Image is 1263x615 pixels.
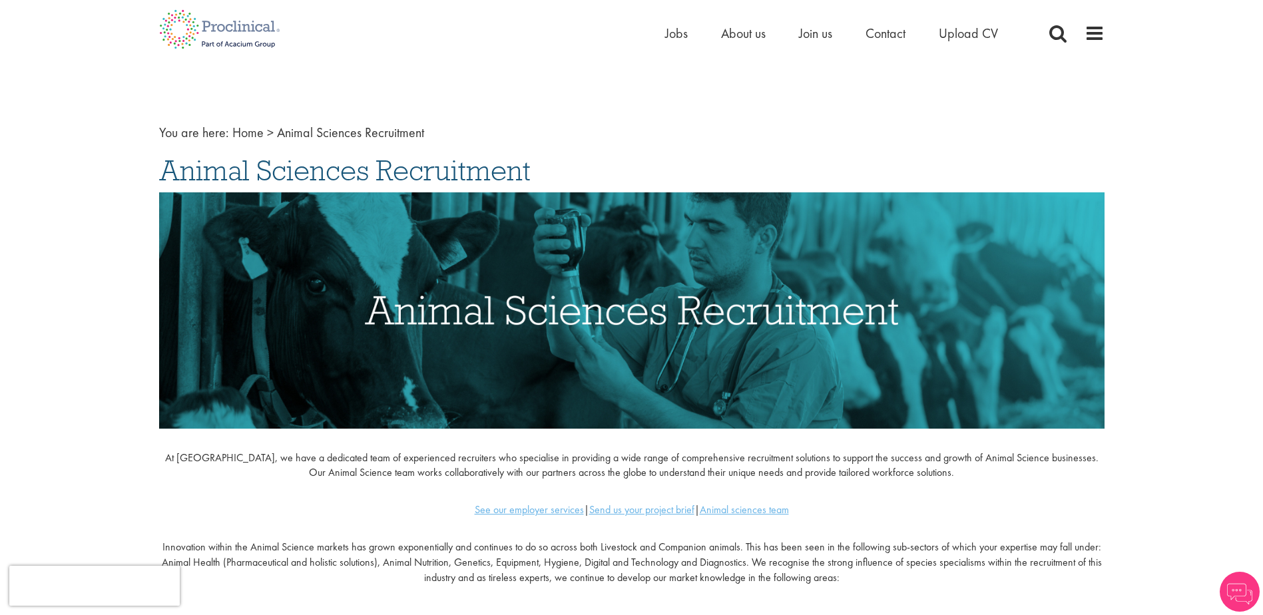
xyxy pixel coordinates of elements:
span: You are here: [159,124,229,141]
p: At [GEOGRAPHIC_DATA], we have a dedicated team of experienced recruiters who specialise in provid... [159,451,1105,481]
a: About us [721,25,766,42]
a: See our employer services [475,503,584,516]
a: Animal sciences team [700,503,789,516]
a: Send us your project brief [589,503,694,516]
p: Innovation within the Animal Science markets has grown exponentially and continues to do so acros... [159,540,1105,586]
a: Jobs [665,25,688,42]
iframe: reCAPTCHA [9,566,180,606]
a: breadcrumb link [232,124,264,141]
span: Animal Sciences Recruitment [277,124,424,141]
span: Animal Sciences Recruitment [159,152,531,188]
div: | | [159,503,1105,518]
span: > [267,124,274,141]
a: Contact [866,25,905,42]
a: Join us [799,25,832,42]
img: Chatbot [1220,572,1260,612]
a: Upload CV [939,25,998,42]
